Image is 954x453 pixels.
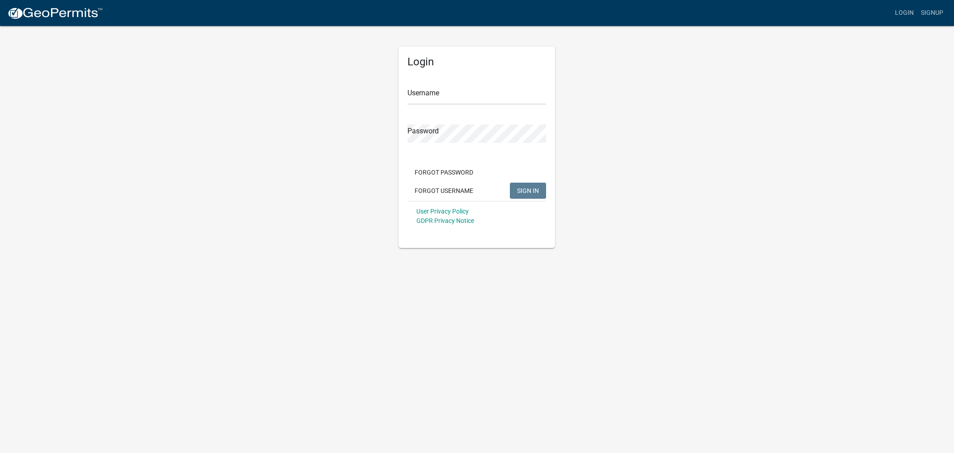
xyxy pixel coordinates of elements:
button: Forgot Password [407,164,480,180]
a: Signup [917,4,947,21]
a: Login [891,4,917,21]
button: Forgot Username [407,183,480,199]
button: SIGN IN [510,183,546,199]
span: SIGN IN [517,187,539,194]
a: GDPR Privacy Notice [416,217,474,224]
a: User Privacy Policy [416,208,469,215]
h5: Login [407,56,546,68]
